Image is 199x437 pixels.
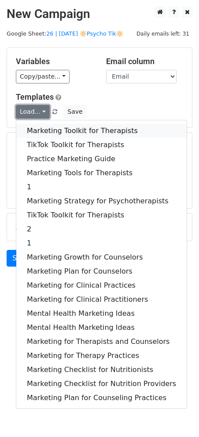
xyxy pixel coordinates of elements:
small: Google Sheet: [7,30,123,37]
a: Marketing Growth for Counselors [16,250,187,264]
a: 2 [16,222,187,236]
a: Mental Health Marketing Ideas [16,307,187,321]
a: Marketing Plan for Counseling Practices [16,391,187,405]
a: Marketing for Therapists and Counselors [16,335,187,349]
h5: Variables [16,57,93,66]
a: Mental Health Marketing Ideas [16,321,187,335]
a: Marketing Checklist for Nutritionists [16,363,187,377]
a: 1 [16,180,187,194]
a: Marketing Checklist for Nutrition Providers [16,377,187,391]
a: Marketing for Therapy Practices [16,349,187,363]
button: Save [63,105,86,119]
h2: New Campaign [7,7,192,22]
a: Marketing Strategy for Psychotherapists [16,194,187,208]
h5: Email column [106,57,183,66]
a: 1 [16,236,187,250]
a: TikTok Toolkit for Therapists [16,208,187,222]
span: Daily emails left: 31 [133,29,192,39]
a: Marketing Tools for Therapists [16,166,187,180]
a: Marketing for Clinical Practices [16,278,187,293]
a: TikTok Toolkit for Therapists [16,138,187,152]
a: Marketing Plan for Counselors [16,264,187,278]
a: 26 | [DATE] 🔆Psycho Tik🔆 [46,30,123,37]
a: Marketing Toolkit for Therapists [16,124,187,138]
iframe: Chat Widget [155,395,199,437]
a: Daily emails left: 31 [133,30,192,37]
a: Marketing for Clinical Practitioners [16,293,187,307]
a: Send [7,250,36,267]
a: Practice Marketing Guide [16,152,187,166]
a: Load... [16,105,50,119]
a: Templates [16,92,54,101]
a: Copy/paste... [16,70,70,83]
